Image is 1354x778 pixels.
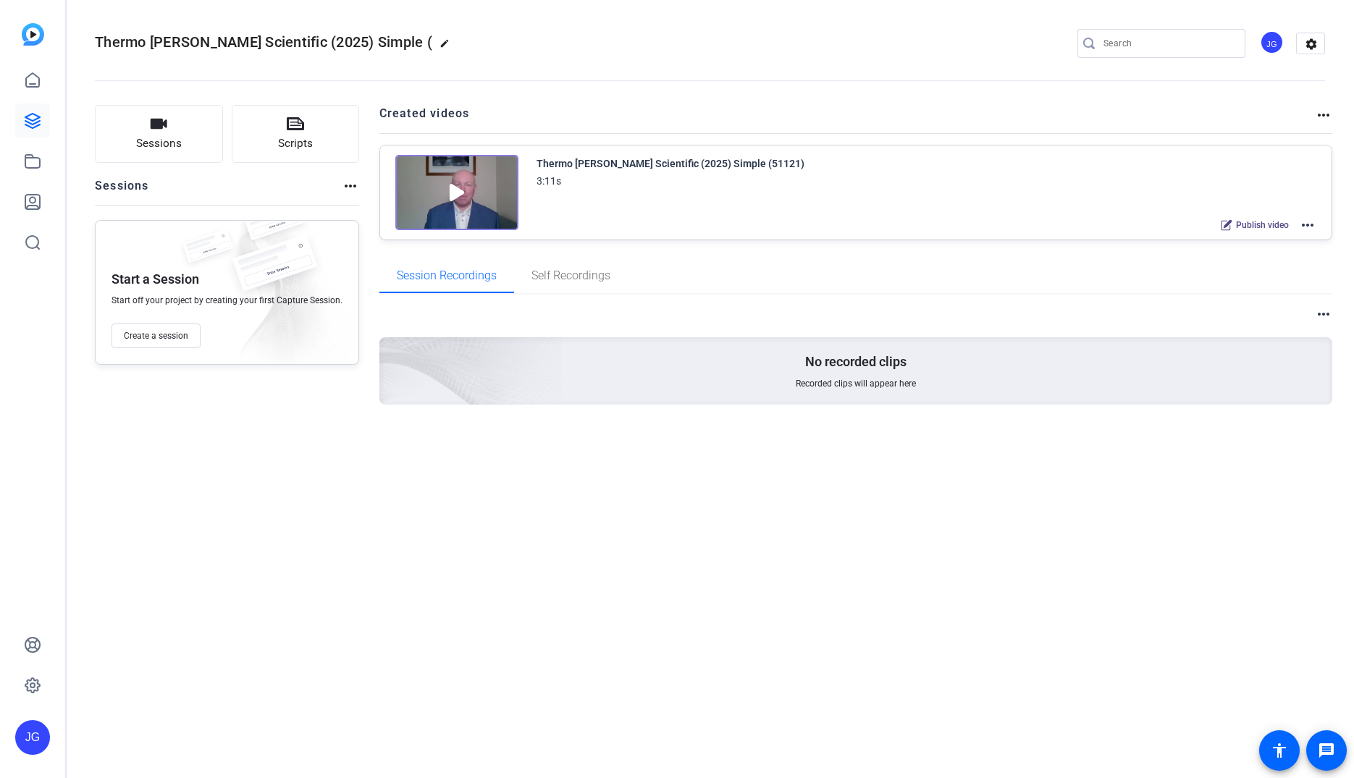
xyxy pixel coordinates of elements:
img: fake-session.png [220,235,329,307]
mat-icon: more_horiz [1315,305,1332,323]
mat-icon: message [1318,742,1335,759]
img: Creator Project Thumbnail [395,155,518,230]
div: 3:11s [537,172,561,190]
img: blue-gradient.svg [22,23,44,46]
mat-icon: accessibility [1271,742,1288,759]
img: embarkstudio-empty-session.png [217,195,563,509]
h2: Created videos [379,105,1316,133]
img: embarkstudio-empty-session.png [211,216,351,371]
div: JG [15,720,50,755]
mat-icon: settings [1297,33,1326,55]
span: Sessions [136,135,182,152]
span: Self Recordings [531,270,610,282]
p: Start a Session [112,271,199,288]
p: No recorded clips [805,353,907,371]
span: Publish video [1236,219,1289,231]
mat-icon: more_horiz [342,177,359,195]
ngx-avatar: Joe Gallman [1260,30,1285,56]
span: Recorded clips will appear here [796,378,916,389]
mat-icon: edit [440,38,457,56]
span: Create a session [124,330,188,342]
span: Thermo [PERSON_NAME] Scientific (2025) Simple ( [95,33,432,51]
img: fake-session.png [235,199,314,252]
div: JG [1260,30,1284,54]
div: Thermo [PERSON_NAME] Scientific (2025) Simple (51121) [537,155,804,172]
img: fake-session.png [175,229,240,272]
span: Session Recordings [397,270,497,282]
mat-icon: more_horiz [1299,216,1316,234]
span: Start off your project by creating your first Capture Session. [112,295,342,306]
input: Search [1103,35,1234,52]
span: Scripts [278,135,313,152]
h2: Sessions [95,177,149,205]
button: Sessions [95,105,223,163]
button: Create a session [112,324,201,348]
button: Scripts [232,105,360,163]
mat-icon: more_horiz [1315,106,1332,124]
